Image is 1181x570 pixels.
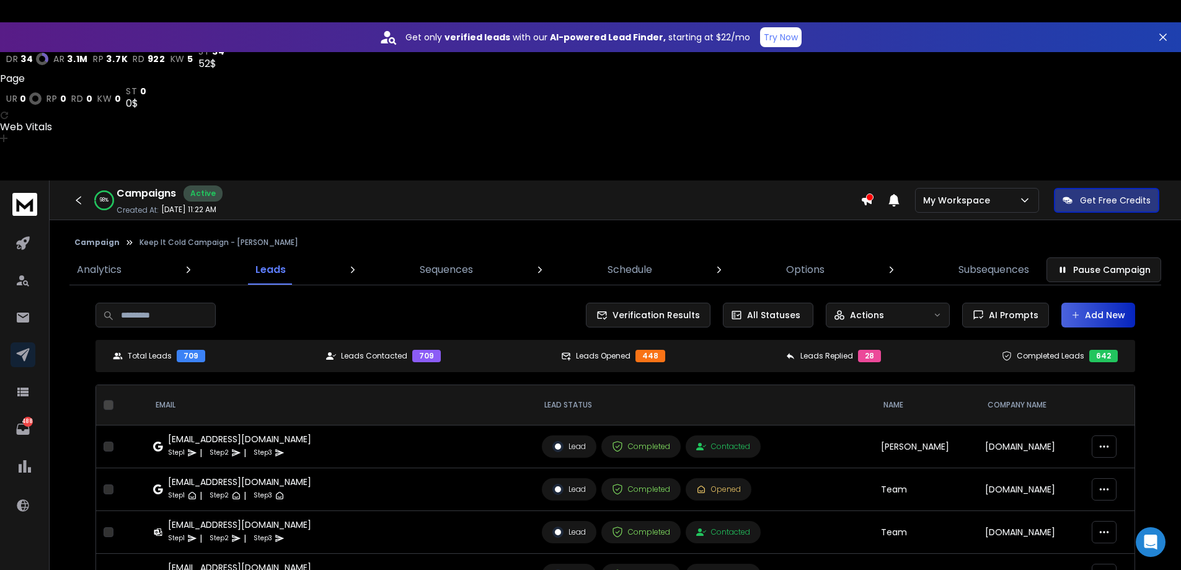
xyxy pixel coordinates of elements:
[445,31,510,43] strong: verified leads
[6,92,42,105] a: ur0
[117,205,159,215] p: Created At:
[635,350,665,362] div: 448
[412,350,441,362] div: 709
[341,351,407,361] p: Leads Contacted
[978,468,1084,511] td: [DOMAIN_NAME]
[254,489,272,502] p: Step 3
[184,185,223,202] div: Active
[46,94,57,104] span: rp
[137,73,209,81] div: Keywords by Traffic
[168,519,311,531] div: [EMAIL_ADDRESS][DOMAIN_NAME]
[696,527,750,537] div: Contacted
[612,441,670,452] div: Completed
[212,47,224,56] span: 34
[760,27,802,47] button: Try Now
[420,262,473,277] p: Sequences
[200,532,202,545] p: |
[586,303,710,327] button: Verification Results
[198,56,225,71] div: 52$
[133,54,166,64] a: rd922
[71,94,83,104] span: rd
[12,193,37,216] img: logo
[77,262,122,277] p: Analytics
[53,54,64,64] span: ar
[612,527,670,538] div: Completed
[93,54,128,64] a: rp3.7K
[170,54,185,64] span: kw
[115,94,122,104] span: 0
[6,54,18,64] span: dr
[951,255,1037,285] a: Subsequences
[200,447,202,459] p: |
[1061,303,1135,327] button: Add New
[244,489,246,502] p: |
[97,94,112,104] span: kw
[412,255,480,285] a: Sequences
[148,54,166,64] span: 922
[200,489,202,502] p: |
[1054,188,1159,213] button: Get Free Credits
[86,94,93,104] span: 0
[126,86,146,96] a: st0
[168,489,185,502] p: Step 1
[255,262,286,277] p: Leads
[405,31,750,43] p: Get only with our starting at $22/mo
[6,53,48,65] a: dr34
[168,447,185,459] p: Step 1
[612,484,670,495] div: Completed
[6,94,17,104] span: ur
[254,532,272,545] p: Step 3
[608,309,700,321] span: Verification Results
[140,86,147,96] span: 0
[552,441,586,452] div: Lead
[696,484,741,494] div: Opened
[576,351,630,361] p: Leads Opened
[244,447,246,459] p: |
[71,94,92,104] a: rd0
[248,255,293,285] a: Leads
[1017,351,1084,361] p: Completed Leads
[177,350,205,362] div: 709
[168,433,311,445] div: [EMAIL_ADDRESS][DOMAIN_NAME]
[20,32,30,42] img: website_grey.svg
[20,94,27,104] span: 0
[874,385,978,425] th: NAME
[210,532,229,545] p: Step 2
[984,309,1038,321] span: AI Prompts
[97,94,121,104] a: kw0
[696,442,750,452] div: Contacted
[20,20,30,30] img: logo_orange.svg
[106,54,128,64] span: 3.7K
[161,205,216,215] p: [DATE] 11:22 AM
[210,489,229,502] p: Step 2
[874,511,978,554] td: Team
[552,527,586,538] div: Lead
[46,94,66,104] a: rp0
[874,468,978,511] td: Team
[126,96,146,111] div: 0$
[1080,194,1151,207] p: Get Free Credits
[779,255,832,285] a: Options
[800,351,853,361] p: Leads Replied
[550,31,666,43] strong: AI-powered Lead Finder,
[11,417,35,442] a: 488
[32,32,88,42] div: Domain: [URL]
[254,447,272,459] p: Step 3
[128,351,172,361] p: Total Leads
[552,484,586,495] div: Lead
[23,417,33,427] p: 488
[187,54,193,64] span: 5
[958,262,1029,277] p: Subsequences
[600,255,660,285] a: Schedule
[47,73,111,81] div: Domain Overview
[978,511,1084,554] td: [DOMAIN_NAME]
[117,186,176,201] h1: Campaigns
[168,476,311,488] div: [EMAIL_ADDRESS][DOMAIN_NAME]
[1046,257,1161,282] button: Pause Campaign
[123,72,133,82] img: tab_keywords_by_traffic_grey.svg
[168,532,185,545] p: Step 1
[126,86,137,96] span: st
[747,309,800,321] p: All Statuses
[170,54,193,64] a: kw5
[962,303,1049,327] button: AI Prompts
